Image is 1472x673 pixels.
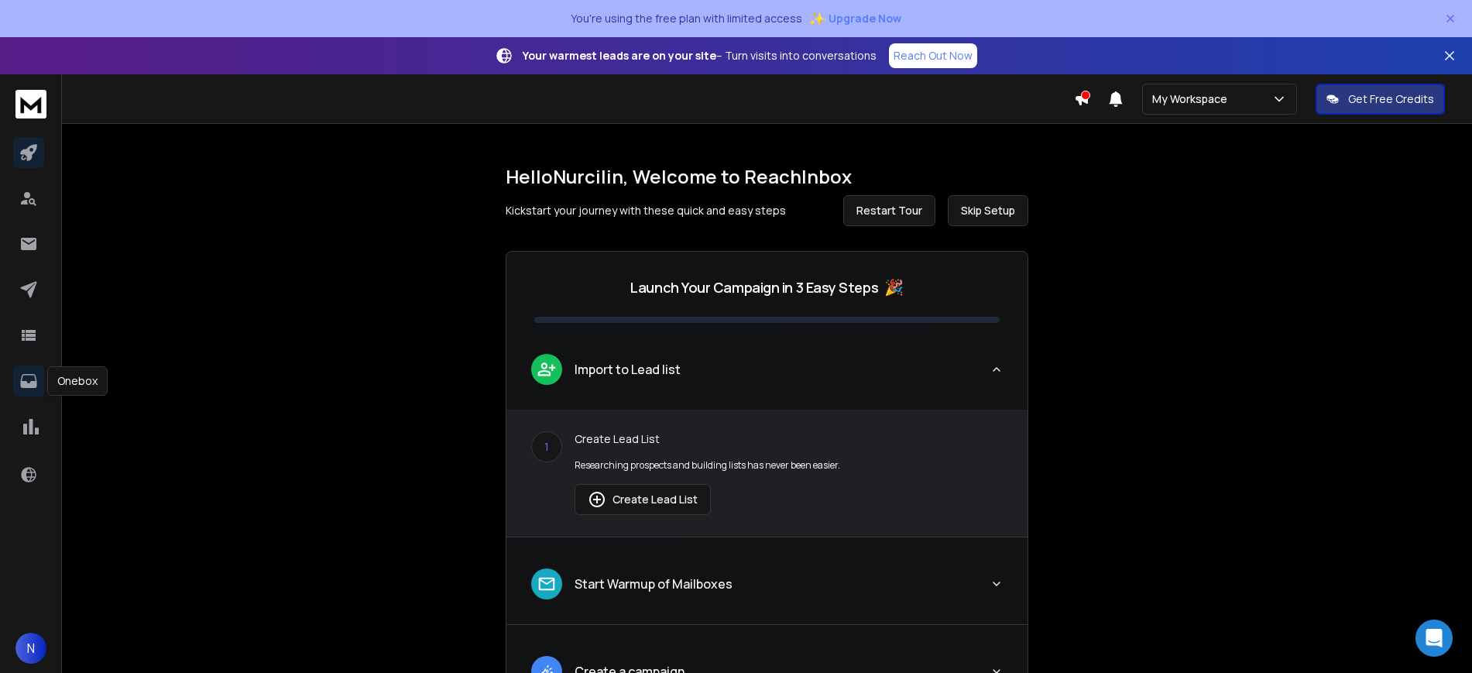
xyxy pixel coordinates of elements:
[47,366,108,396] div: Onebox
[506,203,786,218] p: Kickstart your journey with these quick and easy steps
[1348,91,1434,107] p: Get Free Credits
[843,195,935,226] button: Restart Tour
[523,48,716,63] strong: Your warmest leads are on your site
[575,431,1003,447] p: Create Lead List
[948,195,1028,226] button: Skip Setup
[15,633,46,664] button: N
[15,90,46,118] img: logo
[575,459,1003,472] p: Researching prospects and building lists has never been easier.
[531,431,562,462] div: 1
[884,276,904,298] span: 🎉
[961,203,1015,218] span: Skip Setup
[506,410,1028,537] div: leadImport to Lead list
[630,276,878,298] p: Launch Your Campaign in 3 Easy Steps
[571,11,802,26] p: You're using the free plan with limited access
[1152,91,1234,107] p: My Workspace
[808,3,901,34] button: ✨Upgrade Now
[506,342,1028,410] button: leadImport to Lead list
[506,556,1028,624] button: leadStart Warmup of Mailboxes
[575,575,733,593] p: Start Warmup of Mailboxes
[537,359,557,379] img: lead
[575,360,681,379] p: Import to Lead list
[506,164,1028,189] h1: Hello Nurcilin , Welcome to ReachInbox
[1316,84,1445,115] button: Get Free Credits
[808,8,825,29] span: ✨
[1415,620,1453,657] div: Open Intercom Messenger
[829,11,901,26] span: Upgrade Now
[889,43,977,68] a: Reach Out Now
[537,574,557,594] img: lead
[523,48,877,64] p: – Turn visits into conversations
[588,490,606,509] img: lead
[894,48,973,64] p: Reach Out Now
[575,484,711,515] button: Create Lead List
